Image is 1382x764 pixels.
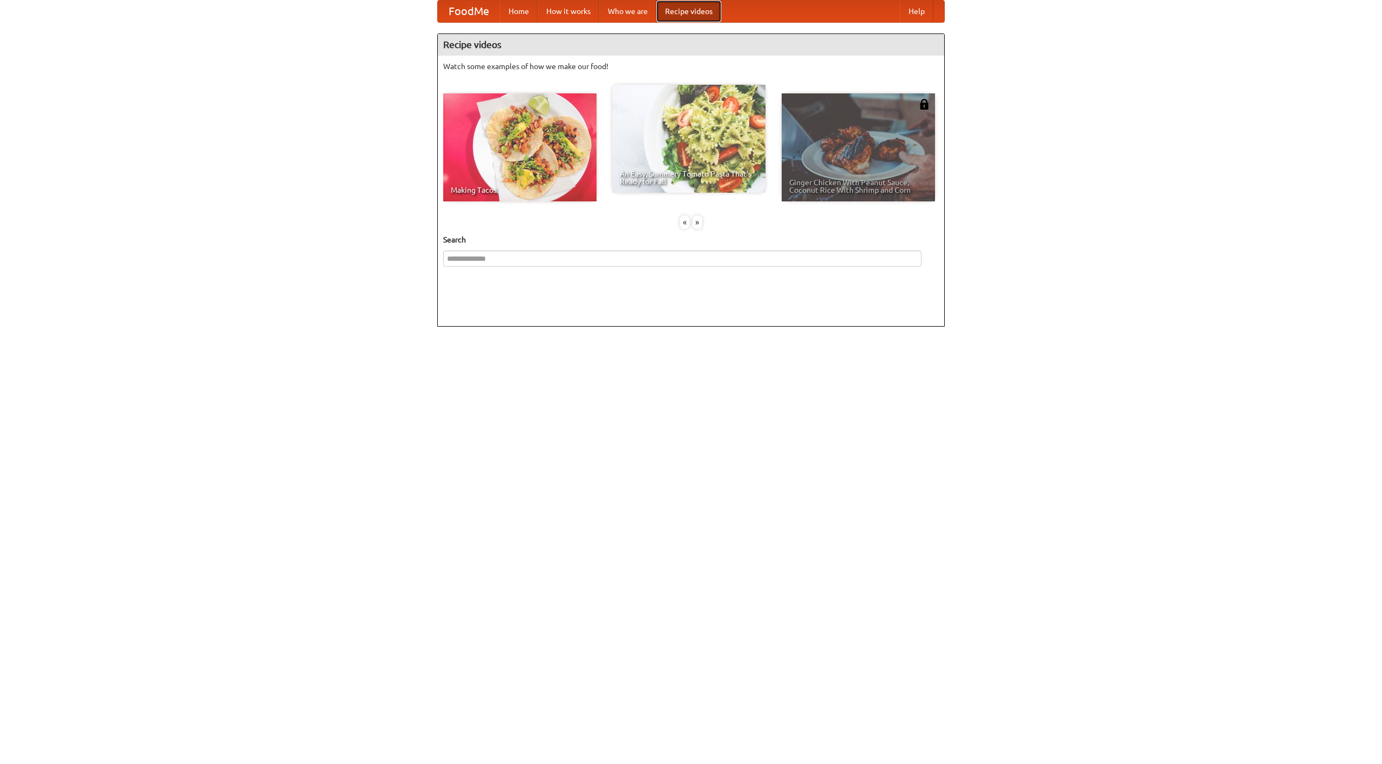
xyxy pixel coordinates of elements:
h5: Search [443,234,939,245]
img: 483408.png [919,99,930,110]
a: Who we are [599,1,656,22]
a: FoodMe [438,1,500,22]
span: An Easy, Summery Tomato Pasta That's Ready for Fall [620,170,758,185]
p: Watch some examples of how we make our food! [443,61,939,72]
div: « [680,215,689,229]
a: An Easy, Summery Tomato Pasta That's Ready for Fall [612,85,765,193]
a: Recipe videos [656,1,721,22]
div: » [693,215,702,229]
a: Making Tacos [443,93,597,201]
a: Home [500,1,538,22]
a: Help [900,1,933,22]
h4: Recipe videos [438,34,944,56]
span: Making Tacos [451,186,589,194]
a: How it works [538,1,599,22]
